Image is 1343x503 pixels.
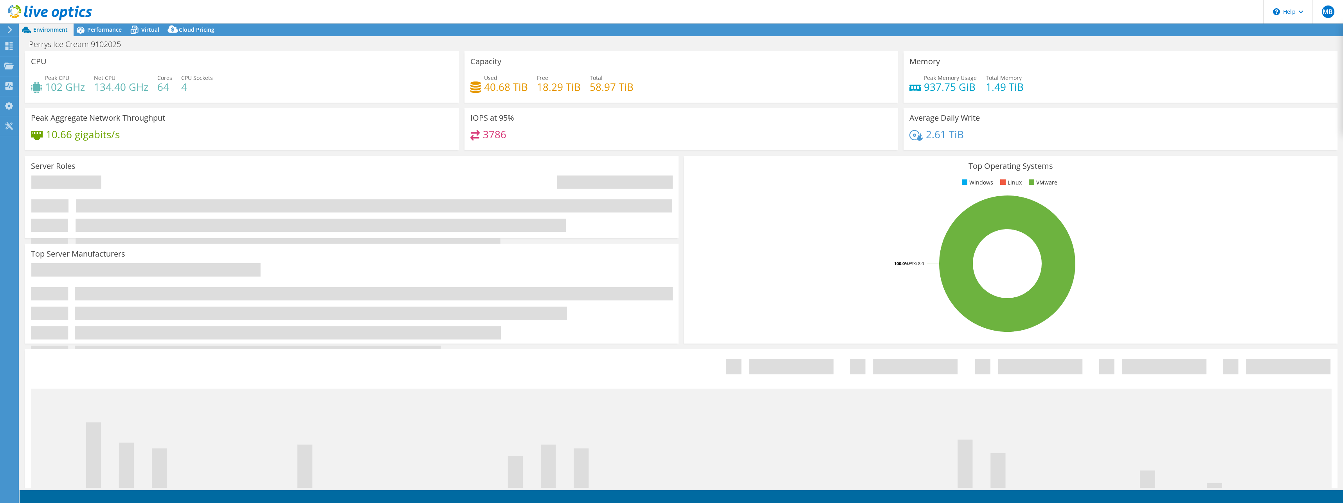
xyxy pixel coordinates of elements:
li: Windows [960,178,993,187]
h4: 64 [157,83,172,91]
h4: 18.29 TiB [537,83,581,91]
h4: 40.68 TiB [484,83,528,91]
span: Virtual [141,26,159,33]
li: VMware [1027,178,1057,187]
h4: 3786 [483,130,506,139]
h3: Peak Aggregate Network Throughput [31,114,165,122]
h4: 10.66 gigabits/s [46,130,120,139]
span: Total [590,74,603,81]
span: Total Memory [986,74,1022,81]
h3: IOPS at 95% [470,114,514,122]
span: CPU Sockets [181,74,213,81]
span: Net CPU [94,74,115,81]
h3: Top Operating Systems [690,162,1332,170]
h3: Top Server Manufacturers [31,250,125,258]
h4: 58.97 TiB [590,83,634,91]
h1: Perrys Ice Cream 9102025 [25,40,133,49]
tspan: ESXi 8.0 [909,261,924,266]
h3: Server Roles [31,162,76,170]
tspan: 100.0% [894,261,909,266]
h4: 4 [181,83,213,91]
h4: 134.40 GHz [94,83,148,91]
h4: 937.75 GiB [924,83,977,91]
h4: 1.49 TiB [986,83,1024,91]
span: Peak Memory Usage [924,74,977,81]
h4: 102 GHz [45,83,85,91]
h3: Memory [909,57,940,66]
span: Peak CPU [45,74,69,81]
li: Linux [998,178,1022,187]
h3: Average Daily Write [909,114,980,122]
span: Environment [33,26,68,33]
span: Free [537,74,548,81]
h3: CPU [31,57,47,66]
span: Cloud Pricing [179,26,214,33]
h3: Capacity [470,57,501,66]
span: MB [1322,5,1334,18]
h4: 2.61 TiB [926,130,964,139]
span: Used [484,74,497,81]
span: Performance [87,26,122,33]
svg: \n [1273,8,1280,15]
span: Cores [157,74,172,81]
